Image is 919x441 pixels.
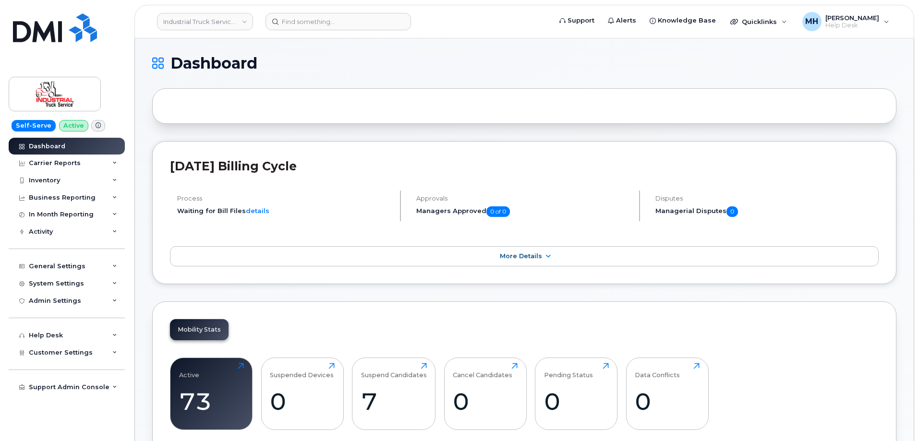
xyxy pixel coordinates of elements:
span: 0 of 0 [486,206,510,217]
div: 0 [453,387,518,416]
div: Data Conflicts [635,363,680,379]
div: Cancel Candidates [453,363,512,379]
li: Waiting for Bill Files [177,206,392,215]
h4: Approvals [416,195,631,202]
a: Active73 [179,363,244,424]
h4: Disputes [655,195,879,202]
div: Suspend Candidates [361,363,427,379]
div: 0 [635,387,700,416]
a: Suspended Devices0 [270,363,335,424]
div: 0 [544,387,609,416]
h4: Process [177,195,392,202]
a: Data Conflicts0 [635,363,700,424]
a: details [246,207,269,215]
h2: [DATE] Billing Cycle [170,159,879,173]
span: 0 [726,206,738,217]
div: 7 [361,387,427,416]
a: Pending Status0 [544,363,609,424]
a: Suspend Candidates7 [361,363,427,424]
div: 0 [270,387,335,416]
div: 73 [179,387,244,416]
div: Pending Status [544,363,593,379]
span: More Details [500,252,542,260]
div: Active [179,363,199,379]
span: Dashboard [170,56,257,71]
div: Suspended Devices [270,363,334,379]
h5: Managers Approved [416,206,631,217]
a: Cancel Candidates0 [453,363,518,424]
h5: Managerial Disputes [655,206,879,217]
